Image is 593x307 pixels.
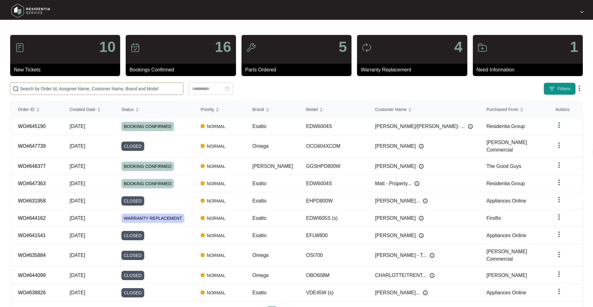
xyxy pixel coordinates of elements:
td: GGSHPD800W [299,158,368,175]
th: Status [114,101,193,118]
span: [DATE] [69,253,85,258]
span: CLOSED [121,288,144,297]
span: [DATE] [69,233,85,238]
img: Info icon [414,181,419,186]
span: NORMAL [204,197,228,205]
span: Omega [252,143,268,149]
img: Vercel Logo [201,164,204,168]
th: Created Date [62,101,114,118]
span: Priority [201,106,214,113]
span: [DATE] [69,198,85,203]
span: Esatto [252,290,266,295]
img: search-icon [13,86,19,92]
span: NORMAL [204,232,228,239]
span: Model [306,106,318,113]
span: [PERSON_NAME] [375,143,416,150]
span: WARRANTY REPLACEMENT [121,214,184,223]
span: Appliances Online [486,233,526,238]
img: dropdown arrow [555,196,563,203]
span: Firstfix [486,215,501,221]
span: [PERSON_NAME] [375,215,416,222]
span: Omega [252,253,268,258]
span: Created Date [69,106,95,113]
span: [DATE] [69,181,85,186]
a: WO#645190 [18,124,46,129]
p: 10 [99,40,116,54]
img: Vercel Logo [201,199,204,203]
img: Info icon [419,216,424,221]
th: Brand [245,101,299,118]
span: Esatto [252,124,266,129]
span: [PERSON_NAME] - T... [375,252,427,259]
span: BOOKING CONFIRMED [121,162,174,171]
span: Appliances Online [486,198,526,203]
p: Parts Ordered [245,66,351,74]
span: CLOSED [121,231,144,240]
span: [PERSON_NAME] Commercial [486,140,527,152]
span: Esatto [252,198,266,203]
span: Omega [252,273,268,278]
img: Info icon [419,144,424,149]
td: VDE45W (s) [299,284,368,301]
span: NORMAL [204,215,228,222]
img: Vercel Logo [201,253,204,257]
td: OSI700 [299,244,368,267]
button: filter iconFilters [544,83,576,95]
span: [DATE] [69,164,85,169]
a: WO#638826 [18,290,46,295]
td: EDW6004S [299,118,368,135]
span: Residentia Group [486,124,525,129]
img: dropdown arrow [555,213,563,221]
span: Esatto [252,233,266,238]
span: NORMAL [204,123,228,130]
p: 16 [215,40,231,54]
span: NORMAL [204,272,228,279]
p: Need Information [477,66,583,74]
span: CHARLOTTE/TRENT... [375,272,426,279]
span: [DATE] [69,273,85,278]
span: NORMAL [204,163,228,170]
span: CLOSED [121,271,144,280]
img: dropdown arrow [555,251,563,258]
p: 4 [454,40,463,54]
th: Purchased From [479,101,548,118]
img: Vercel Logo [201,273,204,277]
img: dropdown arrow [576,85,583,92]
span: [PERSON_NAME] [252,164,293,169]
img: dropdown arrow [580,11,584,14]
span: CLOSED [121,196,144,206]
img: dropdown arrow [555,122,563,129]
a: WO#647363 [18,181,46,186]
img: Info icon [419,164,424,169]
td: EDWI605S (s) [299,210,368,227]
span: BOOKING CONFIRMED [121,179,174,188]
img: Info icon [430,253,435,258]
span: Purchased From [486,106,518,113]
img: residentia service logo [9,2,53,20]
span: [PERSON_NAME] [486,273,527,278]
img: dropdown arrow [555,142,563,149]
span: NORMAL [204,252,228,259]
span: Matt - Property... [375,180,411,187]
img: icon [477,43,487,53]
img: dropdown arrow [555,288,563,295]
td: EDW6004S [299,175,368,192]
span: CLOSED [121,142,144,151]
span: Brand [252,106,264,113]
th: Customer Name [368,101,479,118]
span: [DATE] [69,124,85,129]
img: Vercel Logo [201,216,204,220]
img: icon [362,43,372,53]
span: [DATE] [69,215,85,221]
img: Vercel Logo [201,291,204,294]
td: OCG604XCOM [299,135,368,158]
span: CLOSED [121,251,144,260]
img: Vercel Logo [201,233,204,237]
th: Order ID [11,101,62,118]
span: [PERSON_NAME] [375,163,416,170]
img: filter icon [549,86,555,92]
a: WO#631958 [18,198,46,203]
a: WO#648377 [18,164,46,169]
img: Vercel Logo [201,124,204,128]
td: OBO608M [299,267,368,284]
